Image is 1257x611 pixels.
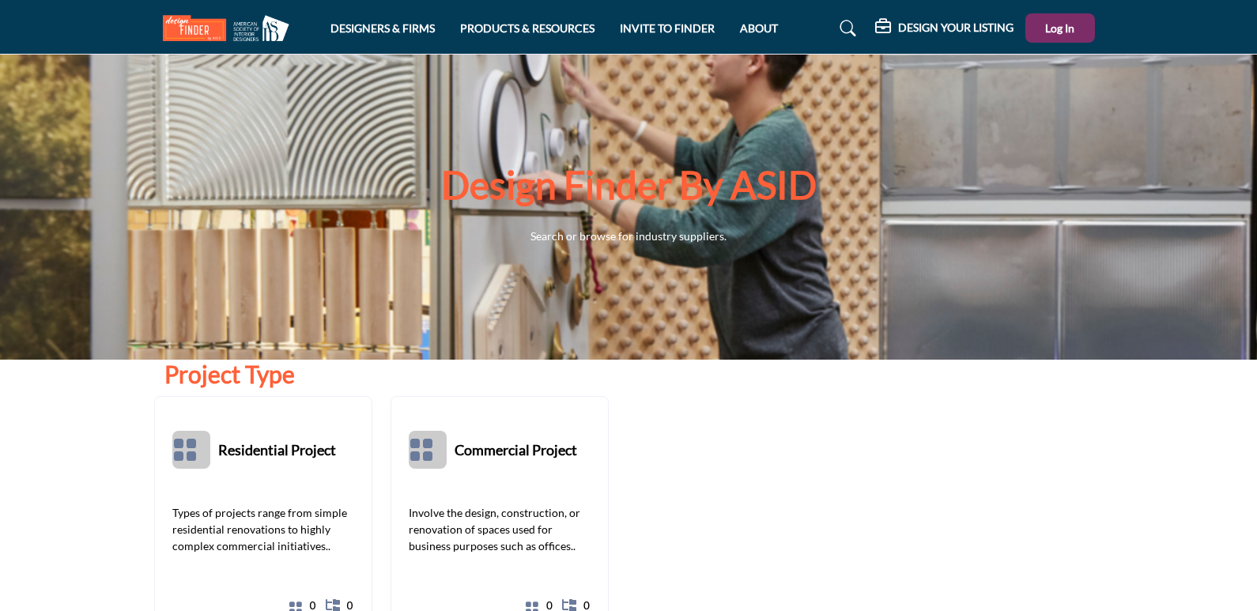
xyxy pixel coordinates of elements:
a: ABOUT [740,21,778,35]
span: Log In [1045,21,1074,35]
a: DESIGNERS & FIRMS [330,21,435,35]
h1: Design Finder by ASID [441,160,817,209]
a: Project Type [164,360,295,388]
span: Search or browse for industry suppliers. [530,229,727,243]
button: Log In [1025,13,1095,43]
a: PRODUCTS & RESOURCES [460,21,595,35]
a: INVITE TO FINDER [620,21,715,35]
a: Residential Project [218,414,336,485]
a: Search [825,16,866,41]
div: DESIGN YOUR LISTING [875,19,1014,38]
a: Involve the design, construction, or renovation of spaces used for business purposes such as offi... [409,504,591,554]
a: Types of projects range from simple residential renovations to highly complex commercial initiati... [172,504,354,554]
img: Site Logo [163,15,297,41]
a: Commercial Project [455,414,577,485]
h5: DESIGN YOUR LISTING [898,21,1014,35]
